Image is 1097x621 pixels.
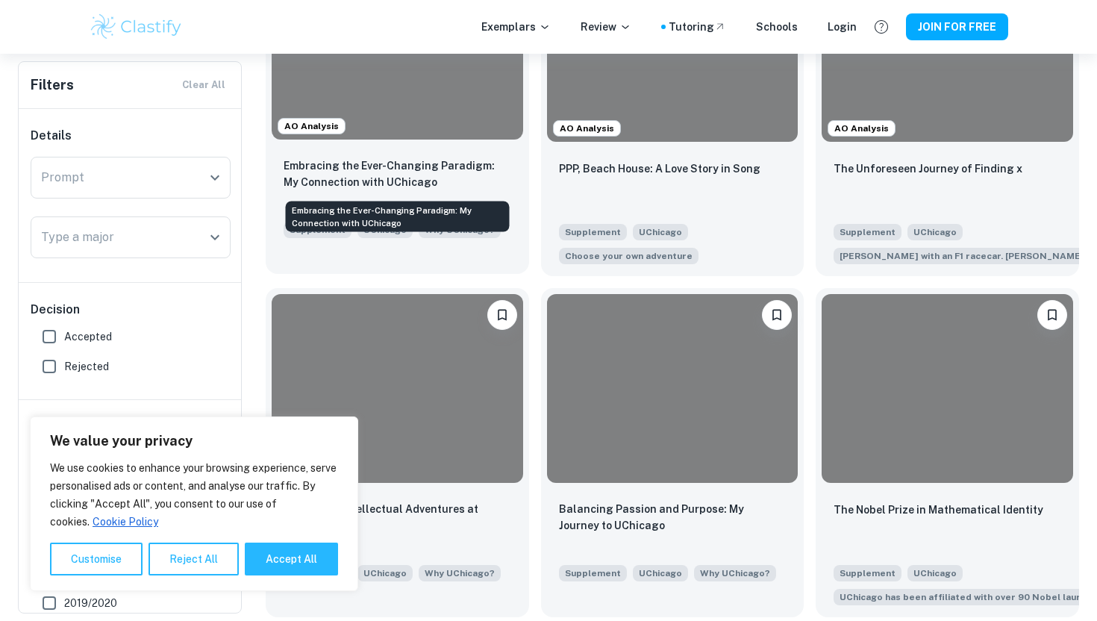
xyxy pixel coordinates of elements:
span: AO Analysis [278,119,345,133]
span: How does the University of Chicago, as you know it now, satisfy your desire for a particular kind... [419,564,501,581]
p: Embracing the Ever-Changing Paradigm: My Connection with UChicago [284,157,511,190]
button: Please log in to bookmark exemplars [1037,300,1067,330]
span: AO Analysis [828,122,895,135]
span: Supplement [834,224,901,240]
span: Rejected [64,358,109,375]
p: Balancing Passion and Purpose: My Journey to UChicago [559,501,787,534]
button: Open [204,167,225,188]
a: Login [828,19,857,35]
span: Why UChicago? [700,567,770,580]
h6: Filters [31,75,74,96]
p: PPP, Beach House: A Love Story in Song [559,160,760,177]
span: Choose your own adventure [565,249,693,263]
p: Review [581,19,631,35]
button: Reject All [149,543,239,575]
span: UChicago [633,565,688,581]
h6: Decision [31,301,231,319]
a: Schools [756,19,798,35]
span: UChicago [907,565,963,581]
p: We value your privacy [50,432,338,450]
div: We value your privacy [30,416,358,591]
p: The Nobel Prize in Mathematical Identity [834,502,1043,518]
span: AO Analysis [554,122,620,135]
button: Open [204,227,225,248]
a: Tutoring [669,19,726,35]
span: Why UChicago? [425,567,495,580]
button: Accept All [245,543,338,575]
a: Please log in to bookmark exemplarsBalancing Passion and Purpose: My Journey to UChicagoSupplemen... [541,288,804,617]
p: We use cookies to enhance your browsing experience, serve personalised ads or content, and analys... [50,459,338,531]
span: UChicago [907,224,963,240]
a: AO AnalysisPlease log in to bookmark exemplarsEmbracing Intellectual Adventures at UChicagoSupple... [266,288,529,617]
span: Supplement [559,565,627,581]
button: JOIN FOR FREE [906,13,1008,40]
a: Cookie Policy [92,515,159,528]
button: Please log in to bookmark exemplars [487,300,517,330]
span: Supplement [834,565,901,581]
span: And, as always… the classic choose your own adventure option! In the spirit of adventurous inquir... [559,246,698,264]
span: How does the University of Chicago, as you know it now, satisfy your desire for a particular kind... [694,564,776,581]
button: Customise [50,543,143,575]
a: Please log in to bookmark exemplarsThe Nobel Prize in Mathematical IdentitySupplementUChicagoUChi... [816,288,1079,617]
span: 2019/2020 [64,595,117,611]
div: Embracing the Ever-Changing Paradigm: My Connection with UChicago [286,202,510,232]
p: The Unforeseen Journey of Finding x [834,160,1022,177]
span: Supplement [559,224,627,240]
button: Help and Feedback [869,14,894,40]
p: Embracing Intellectual Adventures at UChicago [284,501,511,534]
span: UChicago [633,224,688,240]
h6: Details [31,127,231,145]
button: Please log in to bookmark exemplars [762,300,792,330]
img: Clastify logo [89,12,184,42]
p: Exemplars [481,19,551,35]
span: UChicago [357,565,413,581]
span: Accepted [64,328,112,345]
